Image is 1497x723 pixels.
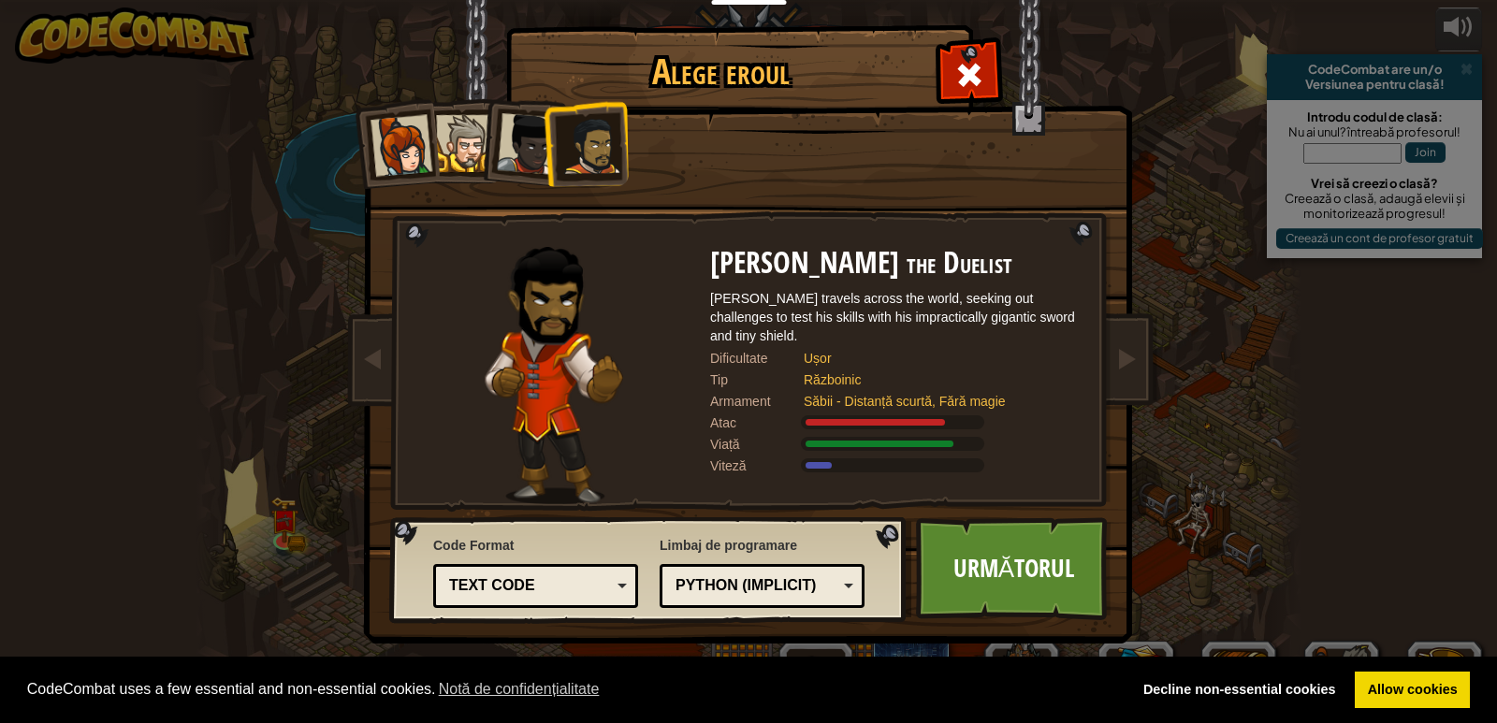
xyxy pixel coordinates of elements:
[710,289,1084,345] div: [PERSON_NAME] travels across the world, seeking out challenges to test his skills with his imprac...
[710,456,1084,475] div: Se deplasează cu 6 metri pe secundă.
[710,435,804,454] div: Viață
[1355,672,1470,709] a: allow cookies
[1130,672,1348,709] a: deny cookies
[436,675,603,703] a: learn more about cookies
[710,370,804,389] div: Tip
[710,392,804,411] div: Armament
[710,435,1084,454] div: Primește 140% din cele listate Războinic Stare armură.
[710,456,804,475] div: Viteză
[660,536,865,555] span: Limbaj de programare
[543,100,629,187] li: Alejandro the Duelist
[449,575,611,597] div: Text code
[510,52,931,92] h1: Alege eroul
[676,575,837,597] div: Python (Implicit)
[485,247,622,504] img: duelist-pose.png
[476,94,568,186] li: Lady Ida Justheart
[349,97,441,189] li: Captain Anya Weston
[710,413,804,432] div: Atac
[710,247,1084,280] h2: [PERSON_NAME] the Duelist
[27,675,1116,703] span: CodeCombat uses a few essential and non-essential cookies.
[804,370,1066,389] div: Războinic
[389,517,911,624] img: language-selector-background.png
[804,392,1066,411] div: Săbii - Distanță scurtă, Fără magie
[804,349,1066,368] div: Ușor
[416,98,501,183] li: Sir Tharin Thunderfist
[710,413,1084,432] div: Oferă 120% din cele listate Războinic Damage cu arma.
[916,517,1112,620] a: Următorul
[433,536,638,555] span: Code Format
[710,349,804,368] div: Dificultate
